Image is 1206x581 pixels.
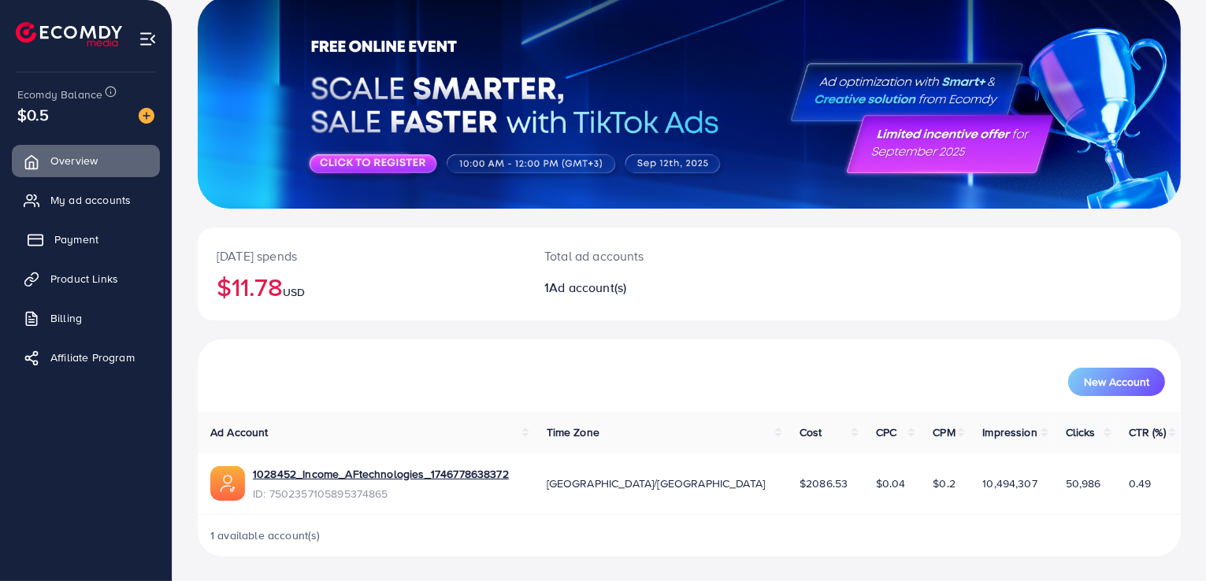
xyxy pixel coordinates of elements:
a: Product Links [12,263,160,294]
span: Ecomdy Balance [17,87,102,102]
p: [DATE] spends [217,246,507,265]
a: My ad accounts [12,184,160,216]
span: CTR (%) [1129,424,1166,440]
span: Affiliate Program [50,350,135,365]
span: $0.04 [876,476,906,491]
a: Payment [12,224,160,255]
img: menu [139,30,157,48]
a: 1028452_Income_AFtechnologies_1746778638372 [253,466,509,482]
iframe: Chat [1139,510,1194,569]
img: image [139,108,154,124]
span: $0.5 [17,103,50,126]
span: $0.2 [933,476,956,491]
span: Ad Account [210,424,269,440]
span: Billing [50,310,82,326]
img: logo [16,22,122,46]
span: Time Zone [547,424,599,440]
h2: 1 [544,280,752,295]
span: Payment [54,231,98,247]
span: CPM [933,424,955,440]
a: Billing [12,302,160,334]
span: Ad account(s) [549,279,626,296]
span: [GEOGRAPHIC_DATA]/[GEOGRAPHIC_DATA] [547,476,766,491]
a: Overview [12,145,160,176]
span: USD [283,284,305,300]
p: Total ad accounts [544,246,752,265]
span: New Account [1084,376,1149,387]
a: Affiliate Program [12,342,160,373]
span: 50,986 [1066,476,1101,491]
span: $2086.53 [800,476,848,491]
span: 1 available account(s) [210,527,321,543]
span: 0.49 [1129,476,1152,491]
span: CPC [876,424,896,440]
span: Overview [50,153,98,168]
span: Clicks [1066,424,1096,440]
span: Impression [982,424,1037,440]
span: My ad accounts [50,192,131,208]
span: Product Links [50,271,118,287]
button: New Account [1068,368,1165,396]
img: ic-ads-acc.e4c84228.svg [210,466,245,501]
span: Cost [800,424,822,440]
span: ID: 7502357105895374865 [253,486,509,501]
span: 10,494,307 [982,476,1037,491]
h2: $11.78 [217,272,507,302]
